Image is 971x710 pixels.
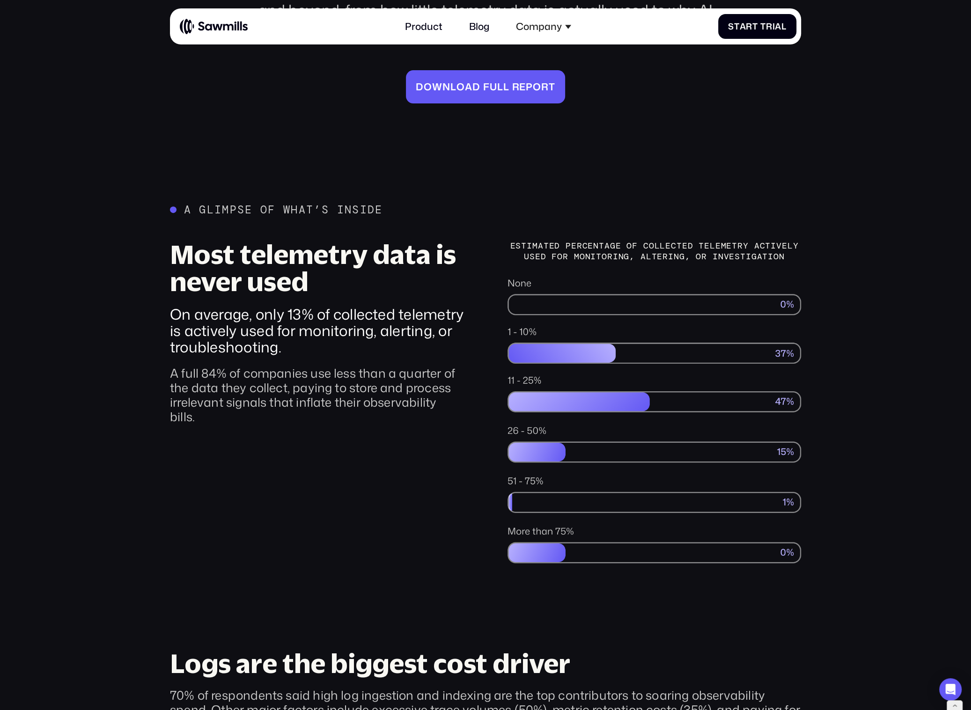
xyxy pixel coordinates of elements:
span: w [432,81,442,93]
span: S [728,22,734,32]
span: t [549,81,555,93]
span: a [739,22,746,32]
span: r [541,81,549,93]
span: r [766,22,772,32]
span: l [781,22,787,32]
span: d [472,81,480,93]
span: f [483,81,490,93]
span: u [490,81,497,93]
a: Downloadfullreport [406,70,565,104]
h3: Most telemetry data is never used [170,241,463,295]
div: Estimated percentage of collected telemetry actively used for monitoring, Altering, or investigation [508,241,801,263]
div: Company [516,21,562,32]
div: A full 84% of companies use less than a quarter of the data they collect, paying to store and pro... [170,366,463,424]
div: Open Intercom Messenger [939,678,962,701]
a: Product [397,14,449,40]
span: e [519,81,526,93]
div: On average, only 13% of collected telemetry is actively used for monitoring, alerting, or trouble... [170,306,463,355]
span: r [746,22,752,32]
span: r [512,81,519,93]
div: A glimpse of what’s inside [184,203,383,216]
h3: Logs are the biggest cost driver [170,650,801,677]
span: a [775,22,781,32]
span: l [497,81,503,93]
a: Blog [462,14,496,40]
span: i [772,22,775,32]
span: o [456,81,465,93]
span: T [760,22,766,32]
span: t [734,22,740,32]
a: StartTrial [718,14,796,39]
span: l [503,81,509,93]
span: o [533,81,541,93]
span: a [465,81,472,93]
span: t [752,22,758,32]
div: Company [508,14,578,40]
span: p [526,81,533,93]
span: o [424,81,432,93]
span: n [442,81,450,93]
span: D [416,81,424,93]
span: l [450,81,456,93]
